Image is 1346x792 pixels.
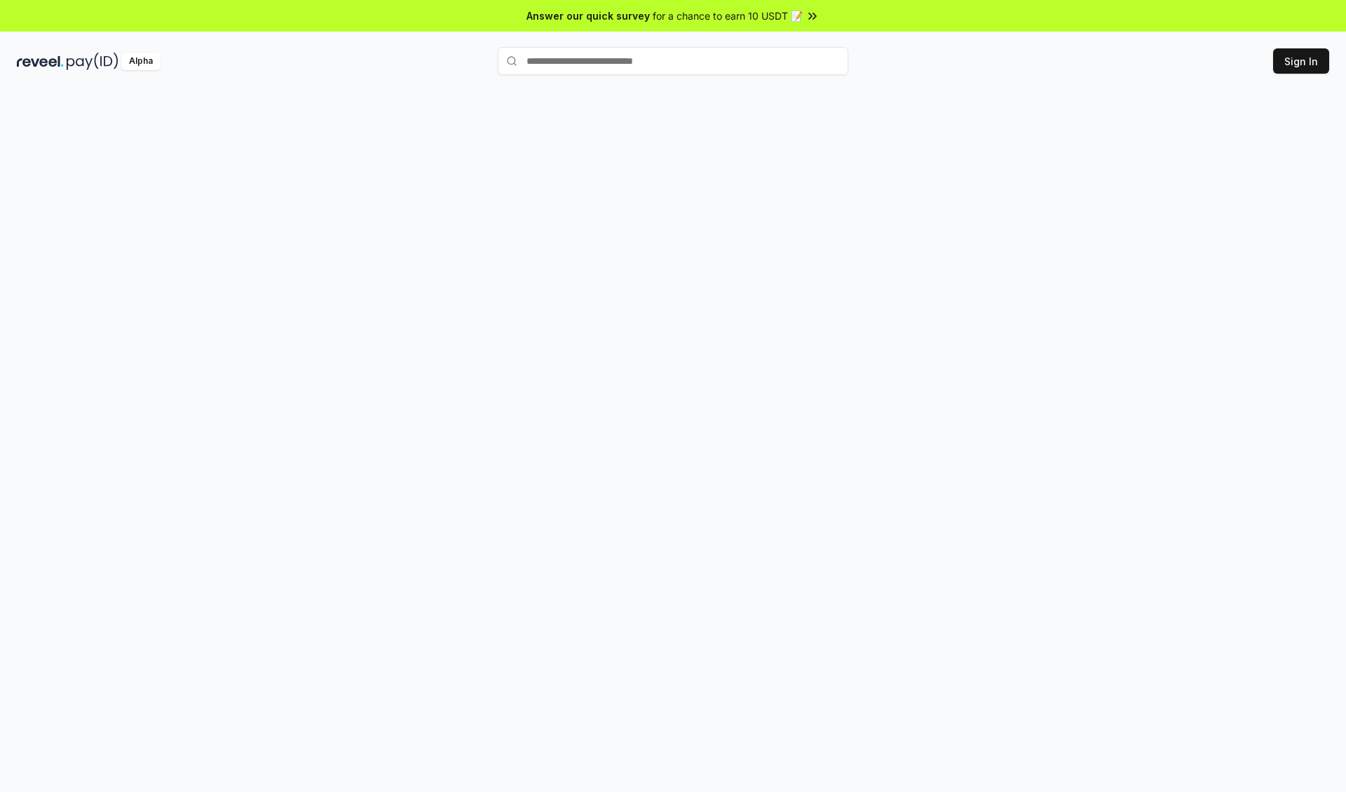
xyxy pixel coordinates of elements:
span: for a chance to earn 10 USDT 📝 [653,8,803,23]
button: Sign In [1273,48,1329,74]
img: reveel_dark [17,53,64,70]
span: Answer our quick survey [526,8,650,23]
div: Alpha [121,53,161,70]
img: pay_id [67,53,118,70]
